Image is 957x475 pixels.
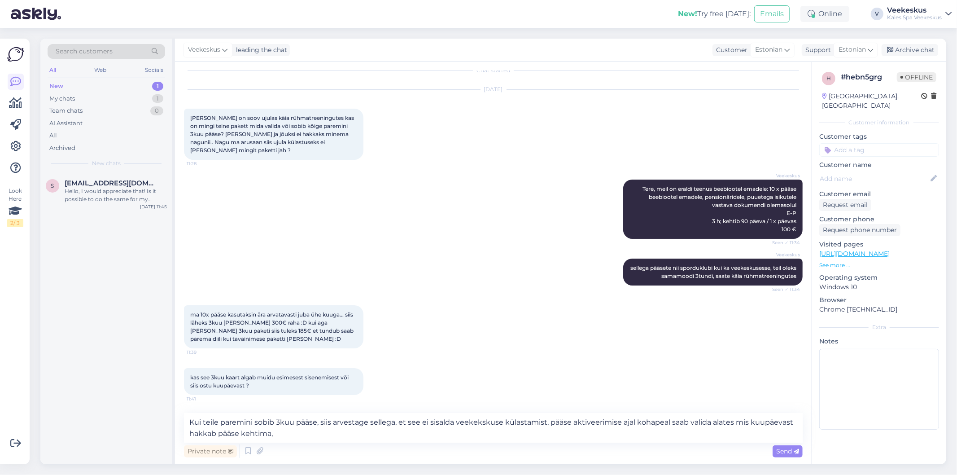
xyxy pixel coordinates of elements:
[7,46,24,63] img: Askly Logo
[49,106,83,115] div: Team chats
[712,45,747,55] div: Customer
[819,119,939,127] div: Customer information
[887,7,942,14] div: Veekeskus
[7,219,23,227] div: 2 / 3
[776,447,799,455] span: Send
[152,82,163,91] div: 1
[184,413,803,443] textarea: Kui teile paremini sobib 3kuu pääse, siis arvestage sellega, et see ei sisalda veekekskuse külast...
[819,295,939,305] p: Browser
[48,64,58,76] div: All
[184,445,237,457] div: Private note
[92,159,121,167] span: New chats
[232,45,287,55] div: leading the chat
[841,72,897,83] div: # hebn5grg
[65,179,158,187] span: sezerilyan@gmail.com
[187,160,220,167] span: 11:28
[819,337,939,346] p: Notes
[819,305,939,314] p: Chrome [TECHNICAL_ID]
[766,172,800,179] span: Veekeskus
[187,396,220,402] span: 11:41
[871,8,883,20] div: V
[49,144,75,153] div: Archived
[678,9,697,18] b: New!
[882,44,938,56] div: Archive chat
[755,45,782,55] span: Estonian
[800,6,849,22] div: Online
[819,160,939,170] p: Customer name
[49,94,75,103] div: My chats
[143,64,165,76] div: Socials
[140,203,167,210] div: [DATE] 11:45
[56,47,113,56] span: Search customers
[766,251,800,258] span: Veekeskus
[7,187,23,227] div: Look Here
[819,261,939,269] p: See more ...
[678,9,751,19] div: Try free [DATE]:
[820,174,929,184] input: Add name
[819,282,939,292] p: Windows 10
[184,85,803,93] div: [DATE]
[49,82,63,91] div: New
[188,45,220,55] span: Veekeskus
[819,189,939,199] p: Customer email
[766,239,800,246] span: Seen ✓ 11:34
[642,185,798,233] span: Tere, meil on eraldi teenus beebiootel emadele: 10 x pääse beebiootel emadele, pensionäridele, pu...
[897,72,936,82] span: Offline
[819,224,900,236] div: Request phone number
[65,187,167,203] div: Hello, I would appreciate that! Is it possible to do the same for my girlfriend's ticket as well?...
[826,75,831,82] span: h
[187,349,220,356] span: 11:39
[93,64,109,76] div: Web
[819,132,939,141] p: Customer tags
[190,114,355,154] span: [PERSON_NAME] on soov ujulas käia rühmatreeningutes kas on mingi teine pakett mida valida või sob...
[49,119,83,128] div: AI Assistant
[190,311,355,342] span: ma 10x pääse kasutaksin ära arvatavasti juba ühe kuuga... siis läheks 3kuu [PERSON_NAME] 300€ rah...
[887,14,942,21] div: Kales Spa Veekeskus
[839,45,866,55] span: Estonian
[754,5,790,22] button: Emails
[766,286,800,293] span: Seen ✓ 11:34
[819,323,939,331] div: Extra
[822,92,921,110] div: [GEOGRAPHIC_DATA], [GEOGRAPHIC_DATA]
[150,106,163,115] div: 0
[152,94,163,103] div: 1
[630,264,798,279] span: sellega pääsete nii sporduklubi kui ka veekeskusesse, teil oleks samamoodi 3tundi, saate käia rüh...
[819,215,939,224] p: Customer phone
[819,273,939,282] p: Operating system
[51,182,54,189] span: s
[802,45,831,55] div: Support
[819,240,939,249] p: Visited pages
[190,374,350,389] span: kas see 3kuu kaart algab muidu esimesest sisenemisest või siis ostu kuupäevast ?
[819,143,939,157] input: Add a tag
[819,199,871,211] div: Request email
[819,250,890,258] a: [URL][DOMAIN_NAME]
[49,131,57,140] div: All
[887,7,952,21] a: VeekeskusKales Spa Veekeskus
